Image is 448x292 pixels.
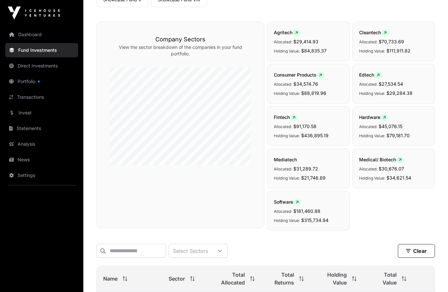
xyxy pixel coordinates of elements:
span: $436,895.19 [301,133,329,138]
span: $21,746.89 [301,175,326,181]
a: Invest [5,106,78,120]
span: Holding Value: [359,91,385,96]
p: View the sector breakdown of the companies in your fund portfolio. [110,44,251,57]
span: $70,733.69 [379,39,404,44]
span: Allocated: [274,124,292,129]
span: Holding Value: [359,176,385,181]
span: $88,819.96 [301,90,326,96]
span: Name [103,275,118,283]
span: Medical/ Biotech [359,157,404,162]
span: $30,676.07 [379,166,404,171]
span: Allocated: [274,167,292,171]
span: $34,621.54 [386,175,411,181]
span: Holding Value [317,271,347,286]
a: Analysis [5,137,78,151]
span: Holding Value: [359,49,385,53]
span: $111,911.82 [386,48,411,53]
span: Allocated: [274,39,292,44]
img: Icehouse Ventures Logo [8,7,60,20]
a: Transactions [5,90,78,104]
a: Statements [5,121,78,136]
span: Holding Value: [359,133,385,138]
span: Sector [169,275,185,283]
span: Total Returns [268,271,294,286]
a: Dashboard [5,27,78,42]
iframe: Chat Widget [415,261,448,292]
a: Settings [5,168,78,182]
span: Allocated: [359,82,377,87]
span: Holding Value: [274,218,300,223]
span: $29,414.93 [293,39,318,44]
span: $315,734.94 [301,217,329,223]
span: $31,289.72 [293,166,318,171]
span: Consumer Products [274,72,325,78]
span: Fintech [274,114,298,120]
h3: Company Sectors [110,35,251,44]
span: Holding Value: [274,133,300,138]
button: Clear [398,244,435,258]
span: $91,170.58 [293,124,316,129]
span: $84,835.37 [301,48,327,53]
span: Holding Value: [274,91,300,96]
a: Direct Investments [5,59,78,73]
span: Allocated: [359,167,377,171]
span: Total Value [370,271,397,286]
span: $34,574.76 [293,81,318,87]
span: Allocated: [359,124,377,129]
span: $181,460.88 [293,208,320,214]
span: Allocated: [359,39,377,44]
span: Software [274,199,301,205]
span: $45,076.15 [379,124,402,129]
span: Holding Value: [274,176,300,181]
a: Fund Investments [5,43,78,57]
span: $29,284.38 [386,90,413,96]
span: Allocated: [274,209,292,214]
span: $79,181.70 [386,133,410,138]
span: Hardware [359,114,388,120]
span: Agritech [274,30,301,35]
span: Holding Value: [274,49,300,53]
span: Edtech [359,72,382,78]
span: Mediatech [274,157,297,162]
span: Cleantech [359,30,389,35]
span: $27,534.54 [379,81,403,87]
a: Portfolio [5,74,78,89]
span: Total Allocated [215,271,245,286]
span: Allocated: [274,82,292,87]
a: News [5,153,78,167]
div: Select Sectors [169,244,212,257]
